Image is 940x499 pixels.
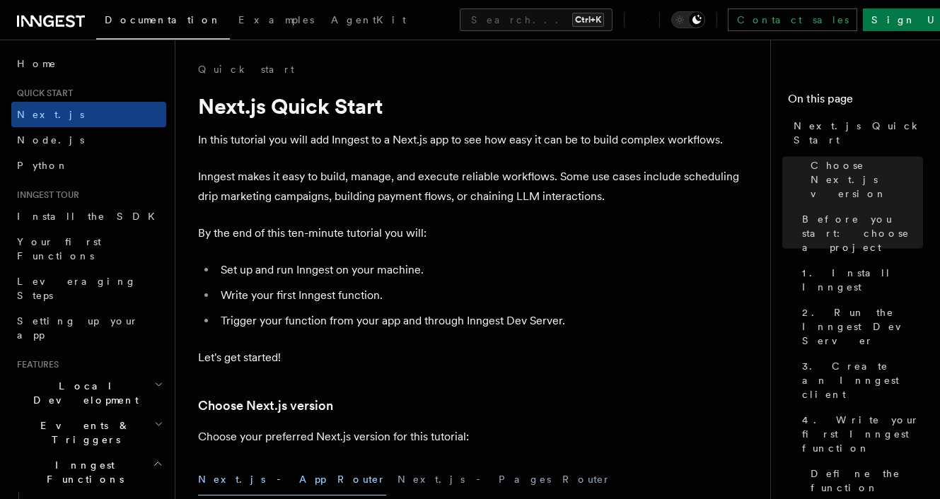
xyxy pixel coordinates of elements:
p: By the end of this ten-minute tutorial you will: [198,223,759,243]
span: 1. Install Inngest [802,266,923,294]
a: Contact sales [728,8,857,31]
a: Leveraging Steps [11,269,166,308]
button: Next.js - App Router [198,464,386,495]
h4: On this page [788,90,923,113]
span: Choose Next.js version [811,158,923,201]
li: Trigger your function from your app and through Inngest Dev Server. [216,311,759,331]
a: Documentation [96,4,230,40]
span: 4. Write your first Inngest function [802,413,923,455]
a: 2. Run the Inngest Dev Server [796,300,923,353]
a: Next.js [11,102,166,127]
a: Before you start: choose a project [796,206,923,260]
button: Toggle dark mode [671,11,705,28]
button: Local Development [11,373,166,413]
a: Your first Functions [11,229,166,269]
span: 3. Create an Inngest client [802,359,923,401]
span: Install the SDK [17,211,163,222]
a: Home [11,51,166,76]
p: In this tutorial you will add Inngest to a Next.js app to see how easy it can be to build complex... [198,130,759,150]
span: Next.js Quick Start [794,119,923,147]
a: Quick start [198,62,294,76]
span: Documentation [105,14,221,25]
a: Examples [230,4,323,38]
span: Before you start: choose a project [802,212,923,254]
span: 2. Run the Inngest Dev Server [802,305,923,348]
a: AgentKit [323,4,414,38]
span: Inngest tour [11,189,79,201]
span: Next.js [17,109,84,120]
h1: Next.js Quick Start [198,93,759,119]
a: 4. Write your first Inngest function [796,407,923,461]
li: Write your first Inngest function. [216,286,759,305]
a: Install the SDK [11,204,166,229]
span: Leveraging Steps [17,276,137,301]
span: Features [11,359,59,370]
p: Choose your preferred Next.js version for this tutorial: [198,427,759,447]
span: Define the function [811,466,923,495]
a: Next.js Quick Start [788,113,923,153]
span: Python [17,160,69,171]
span: Quick start [11,88,73,99]
span: Home [17,57,57,71]
p: Let's get started! [198,348,759,368]
span: Your first Functions [17,236,101,262]
a: Node.js [11,127,166,153]
span: Examples [238,14,314,25]
a: Choose Next.js version [805,153,923,206]
span: Node.js [17,134,84,146]
span: Inngest Functions [11,458,153,486]
span: Local Development [11,379,154,407]
a: Choose Next.js version [198,396,333,416]
button: Inngest Functions [11,452,166,492]
span: Setting up your app [17,315,139,341]
span: Events & Triggers [11,418,154,447]
button: Search...Ctrl+K [460,8,613,31]
button: Events & Triggers [11,413,166,452]
li: Set up and run Inngest on your machine. [216,260,759,280]
span: AgentKit [331,14,406,25]
a: Python [11,153,166,178]
a: Setting up your app [11,308,166,348]
p: Inngest makes it easy to build, manage, and execute reliable workflows. Some use cases include sc... [198,167,759,206]
a: 1. Install Inngest [796,260,923,300]
kbd: Ctrl+K [572,13,604,27]
a: 3. Create an Inngest client [796,353,923,407]
button: Next.js - Pages Router [398,464,611,495]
